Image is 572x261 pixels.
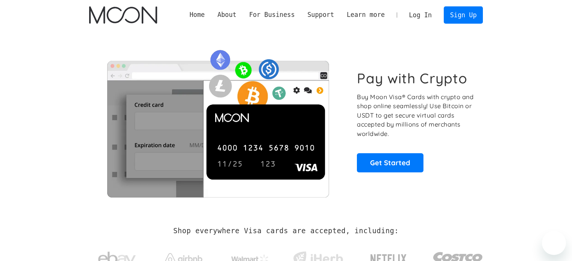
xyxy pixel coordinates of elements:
a: Get Started [357,153,423,172]
div: Support [301,10,340,20]
a: Log In [403,7,438,23]
img: Moon Logo [89,6,157,24]
img: Moon Cards let you spend your crypto anywhere Visa is accepted. [89,45,347,197]
div: Learn more [340,10,391,20]
iframe: Button to launch messaging window [542,231,566,255]
div: For Business [243,10,301,20]
a: Home [183,10,211,20]
div: Learn more [347,10,385,20]
p: Buy Moon Visa® Cards with crypto and shop online seamlessly! Use Bitcoin or USDT to get secure vi... [357,92,475,139]
a: Sign Up [444,6,483,23]
h2: Shop everywhere Visa cards are accepted, including: [173,227,399,235]
div: For Business [249,10,294,20]
a: home [89,6,157,24]
div: About [217,10,237,20]
h1: Pay with Crypto [357,70,467,87]
div: Support [307,10,334,20]
div: About [211,10,243,20]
